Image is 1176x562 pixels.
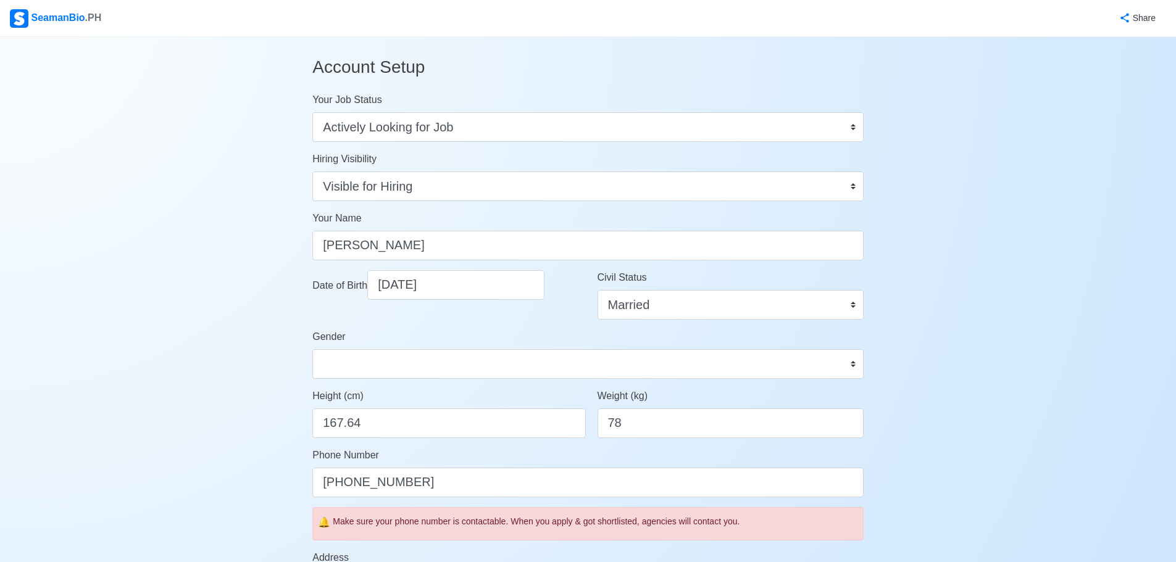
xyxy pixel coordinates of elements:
div: Make sure your phone number is contactable. When you apply & got shortlisted, agencies will conta... [333,515,858,528]
button: Share [1107,6,1166,30]
span: Weight (kg) [598,391,648,401]
img: Logo [10,9,28,28]
label: Civil Status [598,270,647,285]
div: SeamanBio [10,9,101,28]
input: ex. 163 [312,408,585,438]
label: Gender [312,329,345,344]
span: Your Name [312,213,361,223]
span: Hiring Visibility [312,154,377,164]
label: Your Job Status [312,93,382,107]
span: .PH [85,12,102,23]
label: Date of Birth [312,278,367,293]
span: Height (cm) [312,391,364,401]
input: ex. +63 912 345 6789 [312,468,864,497]
input: Type your name [312,231,864,260]
span: caution [318,515,330,530]
span: Phone Number [312,450,379,460]
h3: Account Setup [312,47,864,88]
input: ex. 60 [598,408,864,438]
